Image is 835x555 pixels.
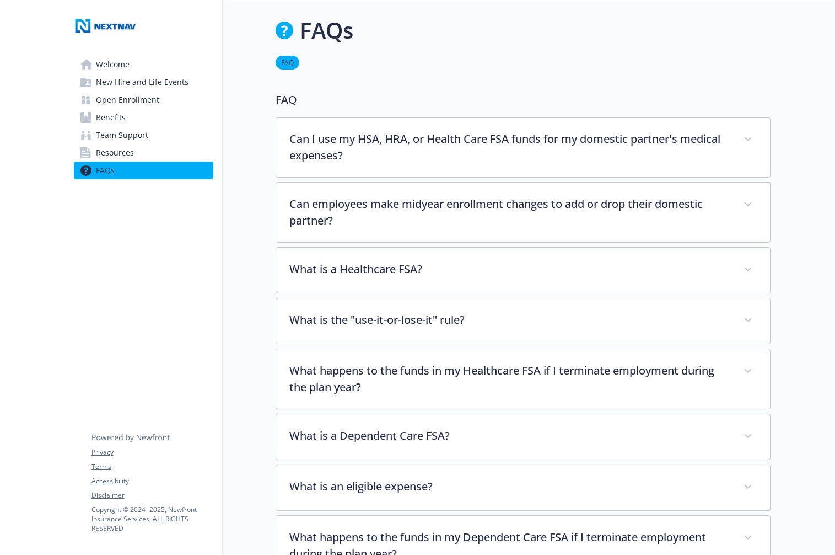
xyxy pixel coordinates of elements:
[96,73,188,91] span: New Hire and Life Events
[74,73,213,91] a: New Hire and Life Events
[91,447,213,457] a: Privacy
[276,118,770,177] div: Can I use my HSA, HRA, or Health Care FSA funds for my domestic partner's medical expenses?
[289,312,730,328] p: What is the "use-it-or-lose-it" rule?
[96,144,134,162] span: Resources
[74,91,213,109] a: Open Enrollment
[289,428,730,444] p: What is a Dependent Care FSA?
[289,362,730,396] p: What happens to the funds in my Healthcare FSA if I terminate employment during the plan year?
[289,261,730,277] p: What is a Healthcare FSA?
[74,109,213,126] a: Benefits
[96,56,130,73] span: Welcome
[91,476,213,486] a: Accessibility
[96,109,126,126] span: Benefits
[91,490,213,500] a: Disclaimer
[74,126,213,144] a: Team Support
[276,414,770,460] div: What is a Dependent Care FSA?
[276,465,770,510] div: What is an eligible expense?
[74,144,213,162] a: Resources
[276,298,770,344] div: What is the "use-it-or-lose-it" rule?
[91,505,213,533] p: Copyright © 2024 - 2025 , Newfront Insurance Services, ALL RIGHTS RESERVED
[91,462,213,472] a: Terms
[276,92,771,108] p: FAQ
[300,14,353,47] h1: FAQs
[276,57,299,67] a: FAQ
[74,56,213,73] a: Welcome
[289,478,730,495] p: What is an eligible expense?
[276,183,770,242] div: Can employees make midyear enrollment changes to add or drop their domestic partner?
[96,126,148,144] span: Team Support
[289,196,730,229] p: Can employees make midyear enrollment changes to add or drop their domestic partner?
[74,162,213,179] a: FAQs
[276,248,770,293] div: What is a Healthcare FSA?
[276,349,770,409] div: What happens to the funds in my Healthcare FSA if I terminate employment during the plan year?
[96,162,115,179] span: FAQs
[96,91,159,109] span: Open Enrollment
[289,131,730,164] p: Can I use my HSA, HRA, or Health Care FSA funds for my domestic partner's medical expenses?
